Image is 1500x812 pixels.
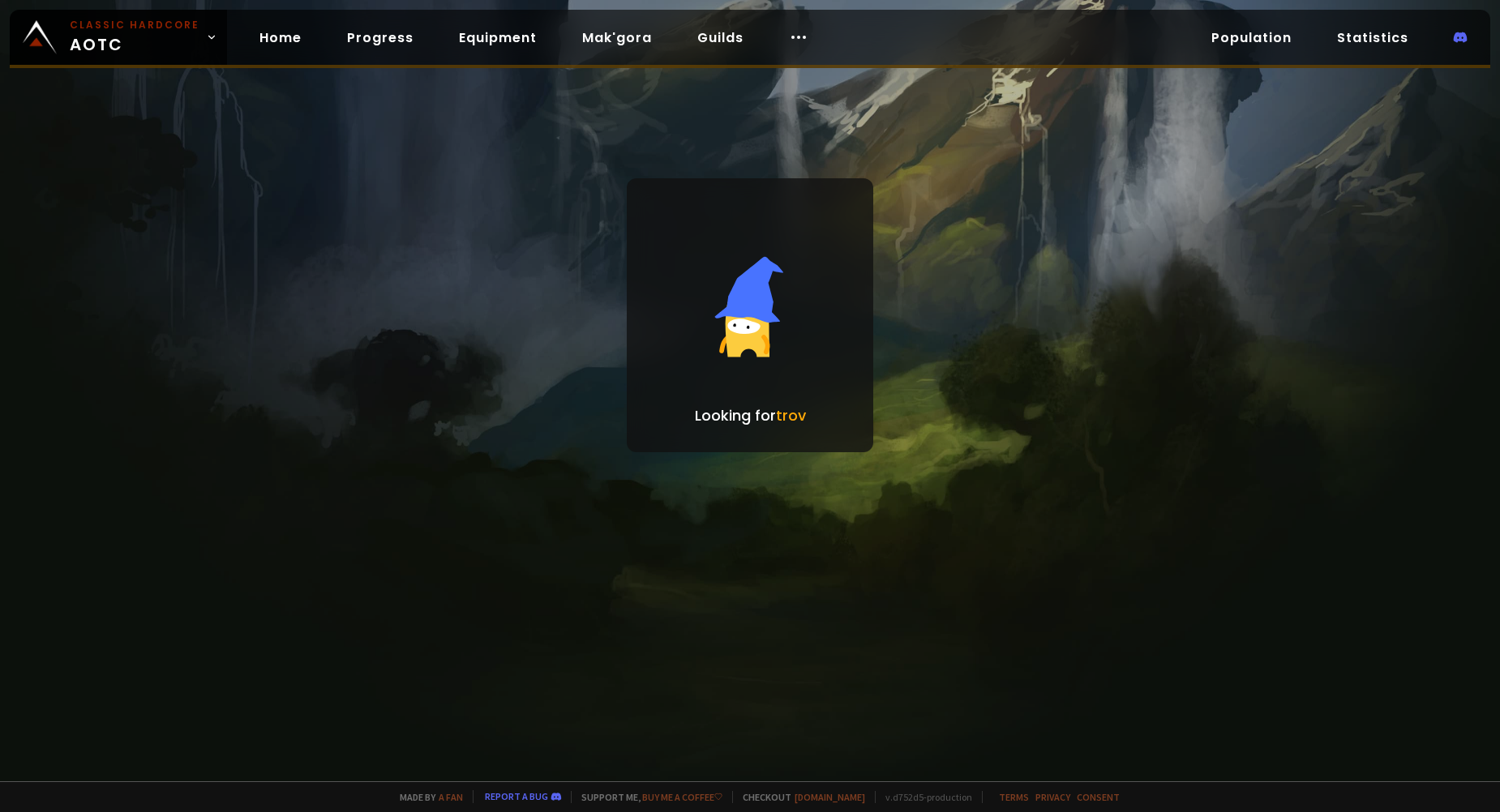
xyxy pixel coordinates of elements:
span: Support me, [571,791,722,803]
span: v. d752d5 - production [875,791,972,803]
a: Statistics [1324,21,1421,54]
a: a fan [439,791,463,803]
a: Consent [1077,791,1120,803]
a: Classic HardcoreAOTC [10,10,227,65]
a: Mak'gora [569,21,665,54]
a: Guilds [684,21,756,54]
a: Population [1198,21,1305,54]
span: AOTC [70,18,199,57]
a: Buy me a coffee [642,791,722,803]
a: Home [246,21,315,54]
span: Checkout [732,791,865,803]
a: Terms [999,791,1029,803]
span: Made by [390,791,463,803]
a: [DOMAIN_NAME] [795,791,865,803]
a: Progress [334,21,426,54]
a: Equipment [446,21,550,54]
a: Privacy [1035,791,1070,803]
a: Report a bug [485,790,548,802]
p: Looking for [695,404,806,426]
span: trov [776,405,806,425]
small: Classic Hardcore [70,18,199,32]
